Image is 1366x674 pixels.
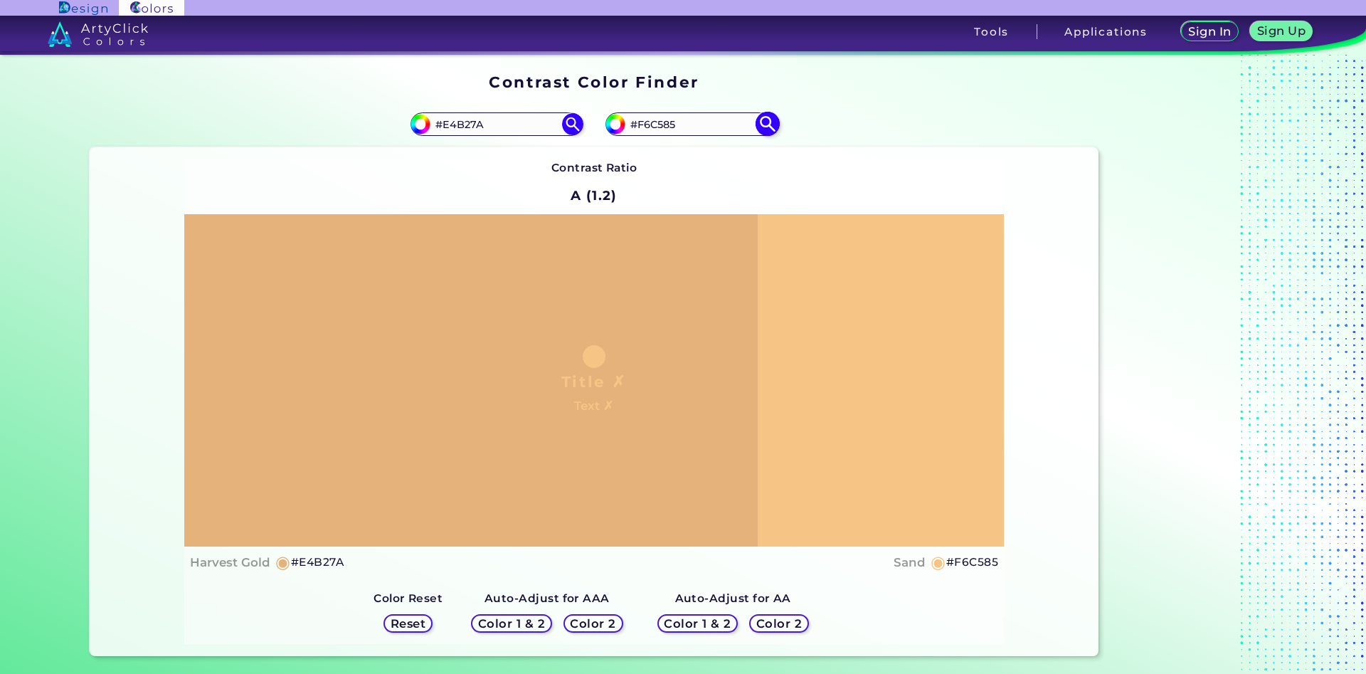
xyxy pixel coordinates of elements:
h3: Tools [974,26,1009,37]
input: type color 2.. [625,115,758,134]
h5: Color 2 [571,618,615,629]
h5: Reset [391,618,425,629]
img: icon search [755,112,780,137]
h4: Harvest Gold [190,552,270,573]
h5: Sign In [1189,26,1231,37]
h3: Applications [1064,26,1148,37]
h1: Title ✗ [561,371,627,392]
h5: Sign Up [1257,25,1305,36]
img: logo_artyclick_colors_white.svg [48,21,148,47]
h5: ◉ [931,554,946,571]
h4: Text ✗ [574,396,613,416]
h4: Sand [894,552,926,573]
img: ArtyClick Design logo [59,1,107,15]
input: type color 1.. [430,115,563,134]
h5: #E4B27A [291,553,344,572]
strong: Auto-Adjust for AAA [485,591,610,605]
h5: #F6C585 [946,553,998,572]
img: icon search [562,113,583,135]
strong: Contrast Ratio [551,161,637,174]
h1: Contrast Color Finder [489,71,699,93]
a: Sign In [1181,22,1238,42]
h2: A (1.2) [564,180,623,211]
h5: Color 1 & 2 [479,618,545,629]
h5: Color 2 [756,618,801,629]
strong: Color Reset [374,591,443,605]
h5: Color 1 & 2 [665,618,731,629]
a: Sign Up [1251,22,1312,42]
strong: Auto-Adjust for AA [675,591,791,605]
h5: ◉ [275,554,291,571]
